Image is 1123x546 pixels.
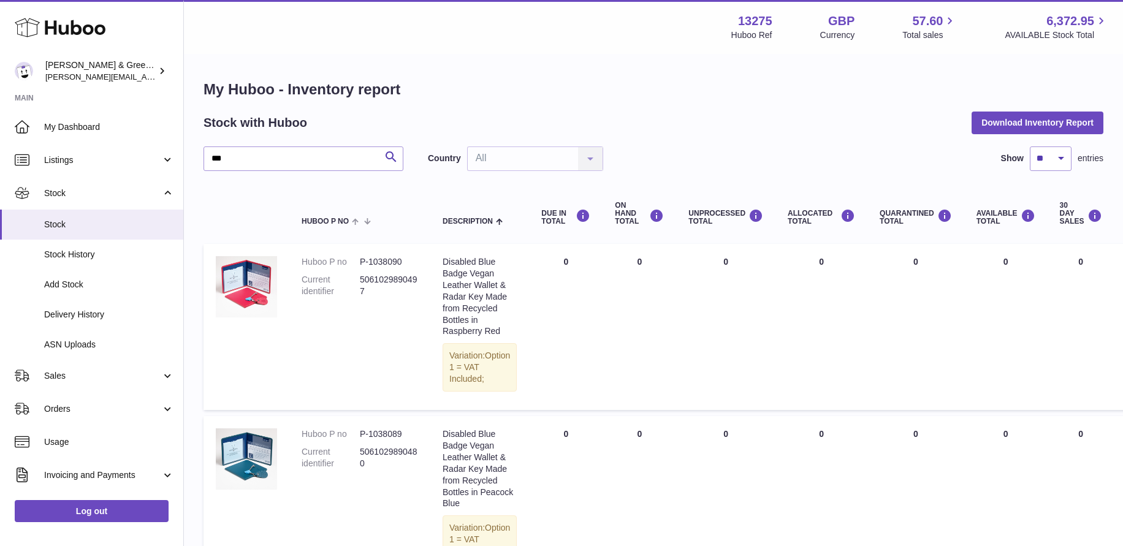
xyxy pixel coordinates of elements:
[44,469,161,481] span: Invoicing and Payments
[45,72,246,82] span: [PERSON_NAME][EMAIL_ADDRESS][DOMAIN_NAME]
[820,29,855,41] div: Currency
[443,428,517,509] div: Disabled Blue Badge Vegan Leather Wallet & Radar Key Made from Recycled Bottles in Peacock Blue
[204,80,1103,99] h1: My Huboo - Inventory report
[688,209,763,226] div: UNPROCESSED Total
[828,13,855,29] strong: GBP
[902,29,957,41] span: Total sales
[443,256,517,337] div: Disabled Blue Badge Vegan Leather Wallet & Radar Key Made from Recycled Bottles in Raspberry Red
[738,13,772,29] strong: 13275
[44,249,174,260] span: Stock History
[44,154,161,166] span: Listings
[912,13,943,29] span: 57.60
[443,218,493,226] span: Description
[880,209,952,226] div: QUARANTINED Total
[360,428,418,440] dd: P-1038089
[302,256,360,268] dt: Huboo P no
[360,256,418,268] dd: P-1038090
[15,62,33,80] img: ellen@bluebadgecompany.co.uk
[44,309,174,320] span: Delivery History
[1005,13,1108,41] a: 6,372.95 AVAILABLE Stock Total
[449,351,510,384] span: Option 1 = VAT Included;
[731,29,772,41] div: Huboo Ref
[964,244,1048,410] td: 0
[1005,29,1108,41] span: AVAILABLE Stock Total
[302,218,349,226] span: Huboo P no
[302,446,360,469] dt: Current identifier
[45,59,156,83] div: [PERSON_NAME] & Green Ltd
[216,428,277,490] img: product image
[204,115,307,131] h2: Stock with Huboo
[302,428,360,440] dt: Huboo P no
[603,244,676,410] td: 0
[216,256,277,317] img: product image
[902,13,957,41] a: 57.60 Total sales
[302,274,360,297] dt: Current identifier
[1078,153,1103,164] span: entries
[913,429,918,439] span: 0
[1001,153,1024,164] label: Show
[44,436,174,448] span: Usage
[788,209,855,226] div: ALLOCATED Total
[775,244,867,410] td: 0
[44,188,161,199] span: Stock
[44,403,161,415] span: Orders
[360,274,418,297] dd: 5061029890497
[976,209,1035,226] div: AVAILABLE Total
[428,153,461,164] label: Country
[676,244,775,410] td: 0
[44,219,174,230] span: Stock
[913,257,918,267] span: 0
[615,202,664,226] div: ON HAND Total
[44,121,174,133] span: My Dashboard
[44,279,174,290] span: Add Stock
[1046,13,1094,29] span: 6,372.95
[1048,244,1114,410] td: 0
[44,370,161,382] span: Sales
[15,500,169,522] a: Log out
[529,244,603,410] td: 0
[360,446,418,469] dd: 5061029890480
[972,112,1103,134] button: Download Inventory Report
[541,209,590,226] div: DUE IN TOTAL
[1060,202,1102,226] div: 30 DAY SALES
[443,343,517,392] div: Variation:
[44,339,174,351] span: ASN Uploads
